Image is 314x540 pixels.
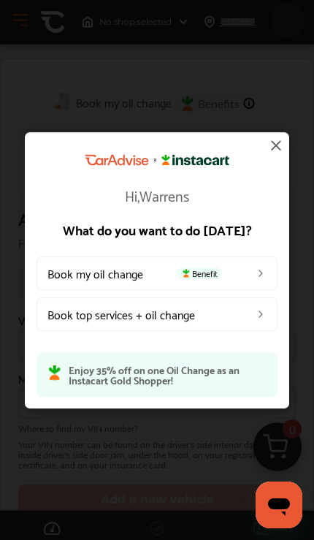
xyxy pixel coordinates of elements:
[255,308,267,319] img: left_arrow_icon.0f472efe.svg
[267,137,285,154] img: close-icon.a004319c.svg
[37,222,277,235] p: What do you want to do [DATE]?
[180,268,192,277] img: instacart-icon.73bd83c2.svg
[37,187,277,202] p: Hi, Warrens
[37,297,277,330] a: Book top services + oil change
[256,482,302,528] iframe: Button to launch messaging window
[255,267,267,278] img: left_arrow_icon.0f472efe.svg
[85,154,229,166] img: CarAdvise Instacart Logo
[176,267,222,278] span: Benefit
[37,256,277,289] a: Book my oil changeBenefit
[48,364,61,380] img: instacart-icon.73bd83c2.svg
[69,364,266,384] p: Enjoy 35% off on one Oil Change as an Instacart Gold Shopper!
